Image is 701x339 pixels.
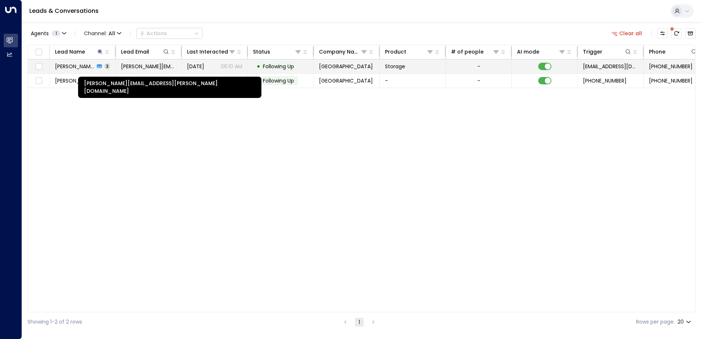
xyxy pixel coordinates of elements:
[27,318,82,326] div: Showing 1-2 of 2 rows
[140,30,167,37] div: Actions
[657,28,668,39] button: Customize
[380,74,446,88] td: -
[649,47,665,56] div: Phone
[636,318,675,326] label: Rows per page:
[121,63,176,70] span: nimish.mathur@manchesterprivatehospital.co.uk
[477,77,480,84] div: -
[355,318,364,327] button: page 1
[263,63,294,70] span: Following Up
[341,317,378,327] nav: pagination navigation
[385,47,434,56] div: Product
[583,47,632,56] div: Trigger
[583,77,627,84] span: +447734326515
[649,47,698,56] div: Phone
[253,47,302,56] div: Status
[34,62,43,71] span: Toggle select row
[136,28,202,39] button: Actions
[583,63,638,70] span: leads@space-station.co.uk
[477,63,480,70] div: -
[121,47,170,56] div: Lead Email
[55,47,85,56] div: Lead Name
[31,31,49,36] span: Agents
[104,63,110,69] span: 3
[221,63,242,70] p: 06:10 AM
[34,76,43,85] span: Toggle select row
[583,47,602,56] div: Trigger
[671,28,682,39] span: There are new threads available. Refresh the grid to view the latest updates.
[78,77,261,98] div: [PERSON_NAME][EMAIL_ADDRESS][PERSON_NAME][DOMAIN_NAME]
[136,28,202,39] div: Button group with a nested menu
[319,47,368,56] div: Company Name
[55,77,95,84] span: Nimish Mathur
[187,63,204,70] span: Yesterday
[319,47,360,56] div: Company Name
[609,28,645,39] button: Clear all
[55,47,104,56] div: Lead Name
[649,77,693,84] span: +447734326515
[52,30,60,36] span: 1
[517,47,539,56] div: AI mode
[451,47,500,56] div: # of people
[685,28,696,39] button: Archived Leads
[451,47,484,56] div: # of people
[678,317,693,327] div: 20
[649,63,693,70] span: +447734326515
[187,47,236,56] div: Last Interacted
[263,77,294,84] span: Following Up
[81,28,124,39] span: Channel:
[385,47,406,56] div: Product
[34,48,43,57] span: Toggle select all
[81,28,124,39] button: Channel:All
[385,63,405,70] span: Storage
[55,63,95,70] span: Nimish Mathur
[109,30,115,36] span: All
[517,47,566,56] div: AI mode
[27,28,69,39] button: Agents1
[253,47,270,56] div: Status
[187,47,228,56] div: Last Interacted
[319,77,373,84] span: Manchester Private Hospital
[319,63,373,70] span: Manchester Private Hospital
[29,7,99,15] a: Leads & Conversations
[121,47,149,56] div: Lead Email
[257,60,260,73] div: •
